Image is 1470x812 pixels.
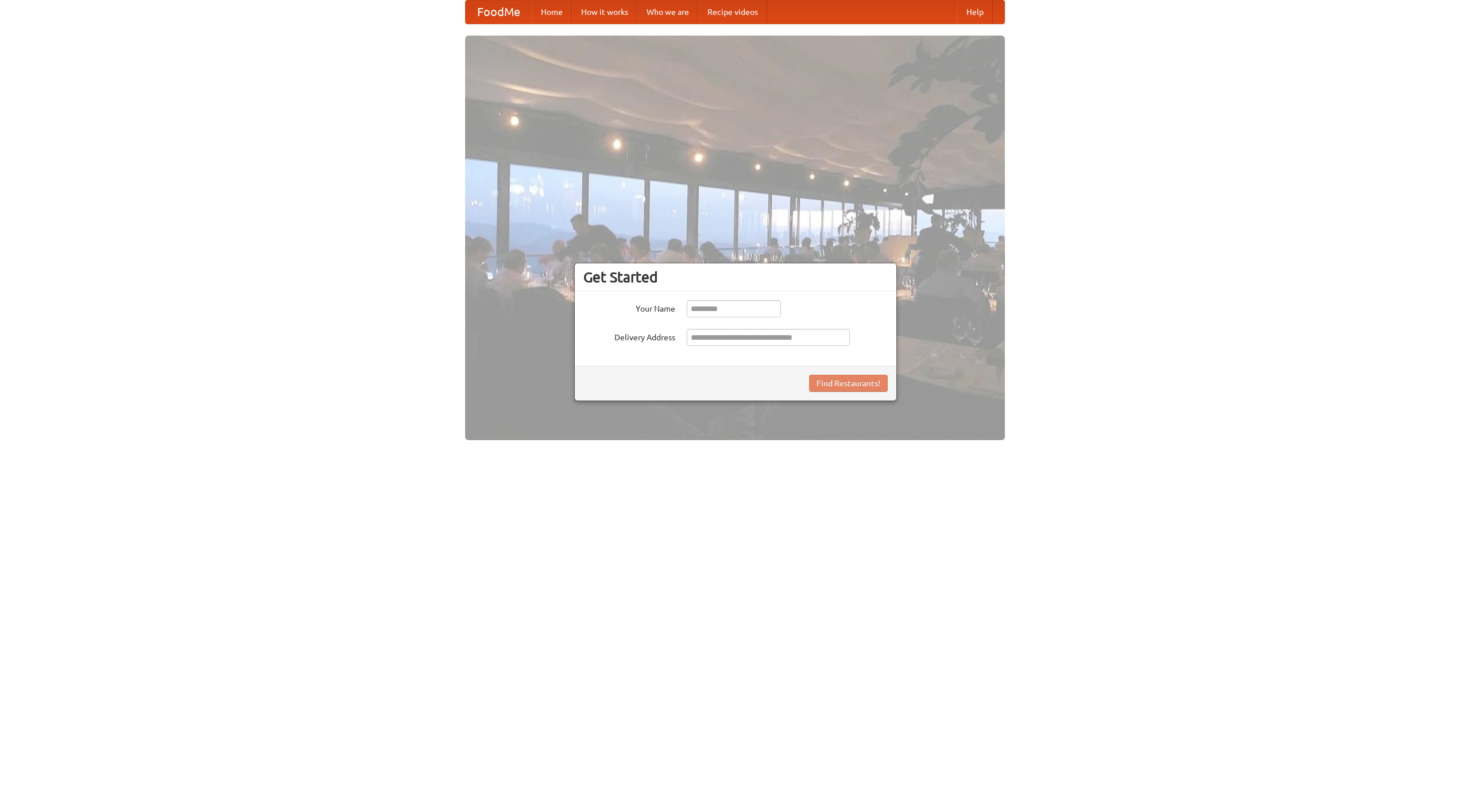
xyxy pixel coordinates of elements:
h3: Get Started [583,269,888,286]
a: Home [532,1,572,24]
a: Recipe videos [698,1,767,24]
a: FoodMe [466,1,532,24]
label: Your Name [583,300,675,314]
button: Find Restaurants! [809,375,888,392]
a: Who we are [637,1,698,24]
label: Delivery Address [583,329,675,343]
a: Help [957,1,993,24]
a: How it works [572,1,637,24]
